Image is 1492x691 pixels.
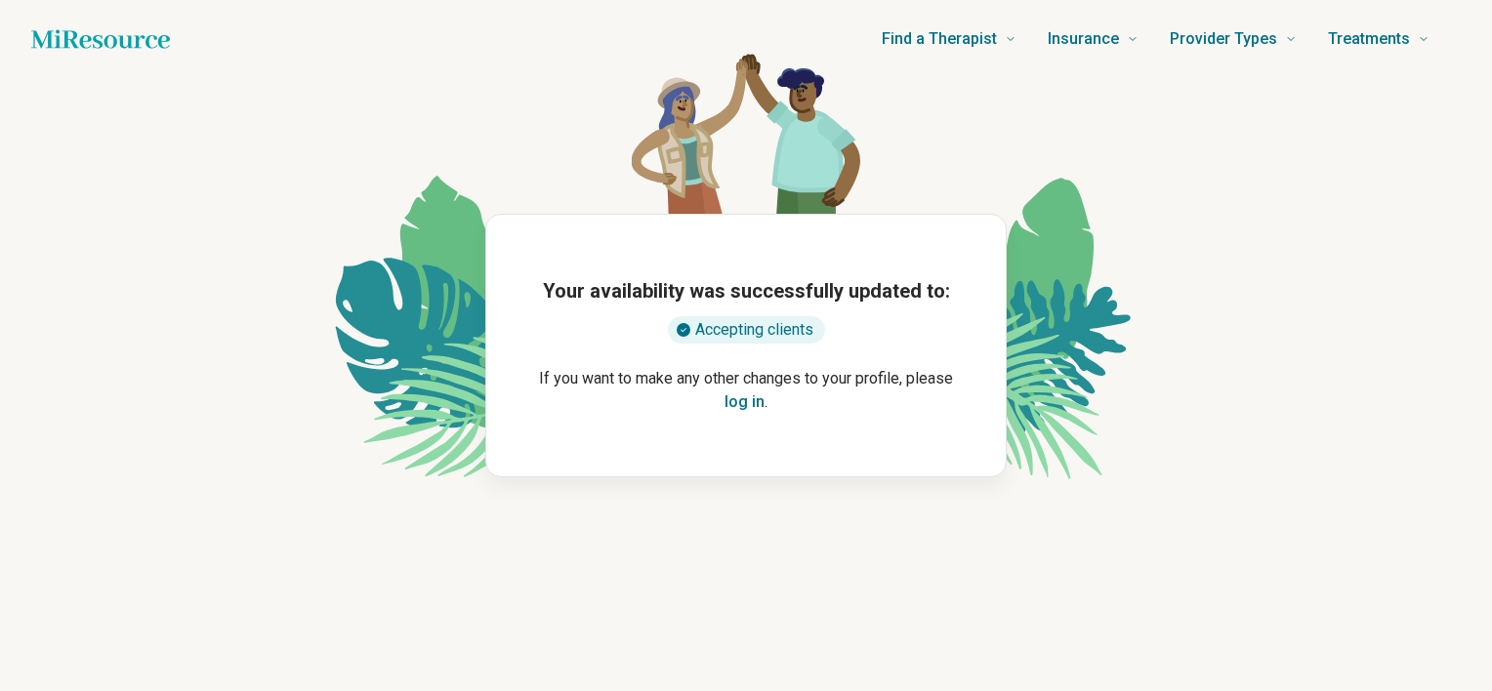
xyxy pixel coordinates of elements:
div: Accepting clients [668,316,825,344]
span: Find a Therapist [882,25,997,53]
button: log in [725,390,765,414]
span: Insurance [1048,25,1119,53]
p: If you want to make any other changes to your profile, please . [518,367,974,414]
a: Home page [31,20,170,59]
h1: Your availability was successfully updated to: [543,277,950,305]
span: Treatments [1328,25,1410,53]
span: Provider Types [1170,25,1277,53]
